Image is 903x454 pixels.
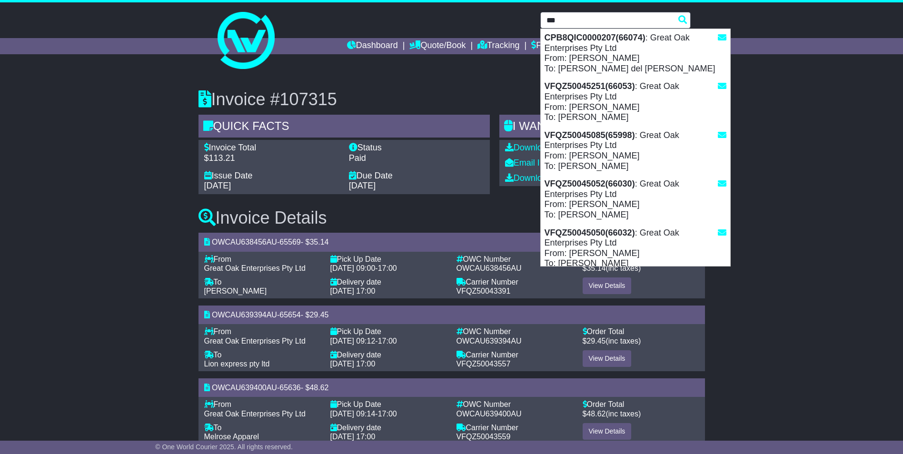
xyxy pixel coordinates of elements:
[309,238,328,246] span: 35.14
[330,264,376,272] span: [DATE] 09:00
[456,255,573,264] div: OWC Number
[204,400,321,409] div: From
[545,33,645,42] strong: CPB8QIC0000207(66074)
[456,264,522,272] span: OWCAU638456AU
[204,153,339,164] div: $113.21
[541,224,730,273] div: : Great Oak Enterprises Pty Ltd From: [PERSON_NAME] To: [PERSON_NAME]
[456,287,511,295] span: VFQZ50043391
[586,410,605,418] span: 48.62
[583,336,699,345] div: $ (inc taxes)
[456,277,573,286] div: Carrier Number
[204,327,321,336] div: From
[545,228,635,237] strong: VFQZ50045050(66032)
[198,208,705,227] h3: Invoice Details
[309,311,328,319] span: 29.45
[456,360,511,368] span: VFQZ50043557
[541,78,730,126] div: : Great Oak Enterprises Pty Ltd From: [PERSON_NAME] To: [PERSON_NAME]
[349,181,484,191] div: [DATE]
[347,38,398,54] a: Dashboard
[330,337,376,345] span: [DATE] 09:12
[586,264,605,272] span: 35.14
[378,337,397,345] span: 17:00
[330,350,447,359] div: Delivery date
[505,158,565,168] a: Email Invoice
[545,81,635,91] strong: VFQZ50045251(66053)
[198,378,705,397] div: - - $
[531,38,575,54] a: Financials
[204,350,321,359] div: To
[204,277,321,286] div: To
[204,423,321,432] div: To
[198,90,705,109] h3: Invoice #107315
[583,350,632,367] a: View Details
[583,277,632,294] a: View Details
[204,171,339,181] div: Issue Date
[330,410,376,418] span: [DATE] 09:14
[545,130,635,140] strong: VFQZ50045085(65998)
[212,238,277,246] span: OWCAU638456AU
[279,238,301,246] span: 65569
[330,287,376,295] span: [DATE] 17:00
[212,311,277,319] span: OWCAU639394AU
[583,400,699,409] div: Order Total
[378,264,397,272] span: 17:00
[330,336,447,345] div: -
[330,277,447,286] div: Delivery date
[309,384,328,392] span: 48.62
[279,311,301,319] span: 65654
[456,400,573,409] div: OWC Number
[204,410,306,418] span: Great Oak Enterprises Pty Ltd
[198,306,705,324] div: - - $
[583,264,699,273] div: $ (inc taxes)
[330,264,447,273] div: -
[456,327,573,336] div: OWC Number
[198,115,490,140] div: Quick Facts
[541,175,730,224] div: : Great Oak Enterprises Pty Ltd From: [PERSON_NAME] To: [PERSON_NAME]
[330,255,447,264] div: Pick Up Date
[349,171,484,181] div: Due Date
[330,409,447,418] div: -
[330,360,376,368] span: [DATE] 17:00
[477,38,519,54] a: Tracking
[583,423,632,440] a: View Details
[456,433,511,441] span: VFQZ50043559
[204,337,306,345] span: Great Oak Enterprises Pty Ltd
[204,433,259,441] span: Melrose Apparel
[456,410,522,418] span: OWCAU639400AU
[583,327,699,336] div: Order Total
[456,423,573,432] div: Carrier Number
[456,350,573,359] div: Carrier Number
[541,29,730,78] div: : Great Oak Enterprises Pty Ltd From: [PERSON_NAME] To: [PERSON_NAME] del [PERSON_NAME]
[212,384,277,392] span: OWCAU639400AU
[330,327,447,336] div: Pick Up Date
[330,433,376,441] span: [DATE] 17:00
[330,400,447,409] div: Pick Up Date
[198,233,705,251] div: - - $
[545,179,635,188] strong: VFQZ50045052(66030)
[505,143,581,152] a: Download Invoice
[204,143,339,153] div: Invoice Total
[155,443,293,451] span: © One World Courier 2025. All rights reserved.
[204,255,321,264] div: From
[204,181,339,191] div: [DATE]
[349,153,484,164] div: Paid
[586,337,605,345] span: 29.45
[583,409,699,418] div: $ (inc taxes)
[409,38,466,54] a: Quote/Book
[378,410,397,418] span: 17:00
[204,360,270,368] span: Lion express pty ltd
[505,173,597,183] a: Download Documents
[279,384,301,392] span: 65636
[541,127,730,175] div: : Great Oak Enterprises Pty Ltd From: [PERSON_NAME] To: [PERSON_NAME]
[499,115,705,140] div: I WANT to
[204,287,267,295] span: [PERSON_NAME]
[349,143,484,153] div: Status
[456,337,522,345] span: OWCAU639394AU
[204,264,306,272] span: Great Oak Enterprises Pty Ltd
[330,423,447,432] div: Delivery date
